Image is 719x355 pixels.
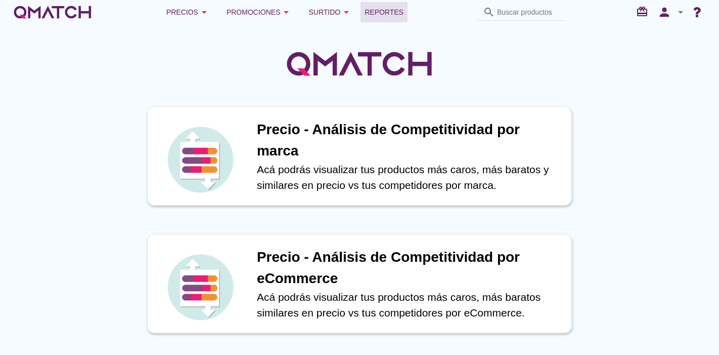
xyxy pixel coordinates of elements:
a: Reportes [361,2,408,22]
button: Surtido [301,2,361,22]
span: Reportes [365,6,403,18]
img: icon [165,124,236,195]
p: Acá podrás visualizar tus productos más caros, más baratos similares en precio vs tus competidore... [257,289,561,321]
i: arrow_drop_down [675,6,687,18]
input: Buscar productos [497,4,559,20]
div: Promociones [227,6,293,18]
i: arrow_drop_down [198,6,210,18]
i: arrow_drop_down [340,6,352,18]
i: search [483,6,495,18]
button: Precios [158,2,218,22]
i: redeem [636,6,652,18]
p: Acá podrás visualizar tus productos más caros, más baratos y similares en precio vs tus competido... [257,162,561,193]
i: person [654,5,675,19]
div: Precios [166,6,210,18]
a: iconPrecio - Análisis de Competitividad por marcaAcá podrás visualizar tus productos más caros, m... [133,106,586,206]
h1: Precio - Análisis de Competitividad por marca [257,119,561,162]
img: QMatchLogo [284,38,435,89]
h1: Precio - Análisis de Competitividad por eCommerce [257,247,561,289]
div: Surtido [309,6,353,18]
a: white-qmatch-logo [12,2,93,22]
i: arrow_drop_down [281,6,293,18]
button: Promociones [218,2,301,22]
a: iconPrecio - Análisis de Competitividad por eCommerceAcá podrás visualizar tus productos más caro... [133,234,586,333]
img: icon [165,252,236,323]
